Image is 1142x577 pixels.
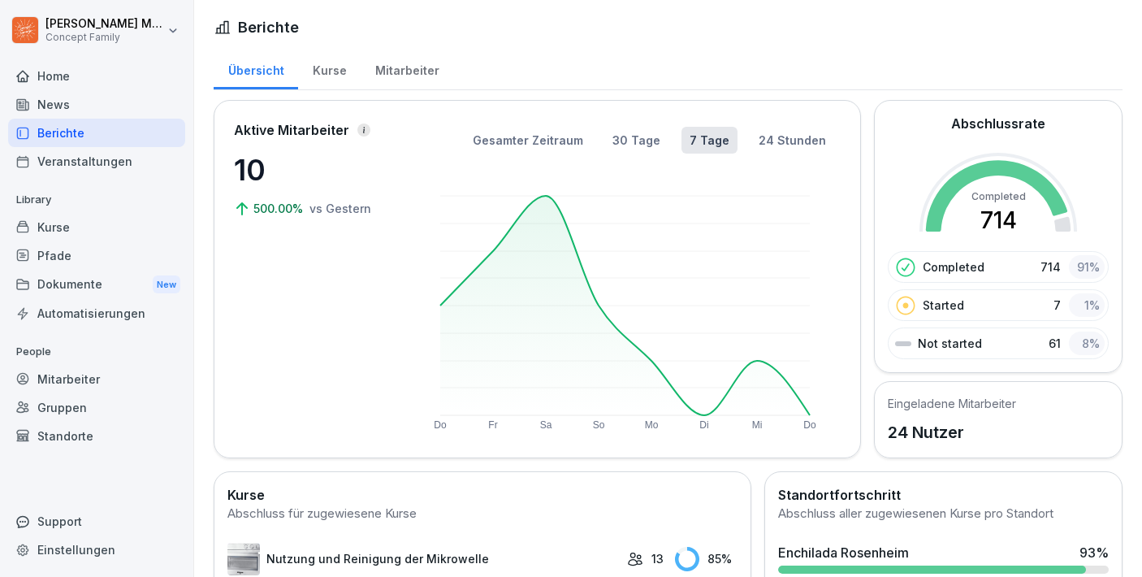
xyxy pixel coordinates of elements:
p: People [8,339,185,365]
a: Home [8,62,185,90]
p: [PERSON_NAME] Moraitis [45,17,164,31]
div: 91 % [1069,255,1105,279]
h2: Abschlussrate [951,114,1045,133]
button: 24 Stunden [751,127,834,154]
p: 24 Nutzer [888,420,1016,445]
p: Aktive Mitarbeiter [234,120,349,140]
text: Mo [645,419,659,431]
a: Standorte [8,422,185,450]
div: Abschluss für zugewiesene Kurse [227,505,738,523]
p: Concept Family [45,32,164,43]
p: 10 [234,148,396,192]
h2: Standortfortschritt [778,485,1109,505]
a: Veranstaltungen [8,147,185,176]
a: Einstellungen [8,536,185,564]
text: Mi [752,419,763,431]
a: Kurse [298,48,361,89]
text: Sa [540,419,552,431]
text: So [593,419,605,431]
img: h1lolpoaabqe534qsg7vh4f7.png [227,543,260,575]
a: Mitarbeiter [361,48,453,89]
text: Do [434,419,447,431]
button: 30 Tage [604,127,668,154]
p: 13 [651,550,664,567]
text: Fr [488,419,497,431]
div: 1 % [1069,293,1105,317]
a: Übersicht [214,48,298,89]
button: Gesamter Zeitraum [465,127,591,154]
p: Started [923,297,964,314]
div: Dokumente [8,270,185,300]
div: 85 % [675,547,738,571]
text: Do [803,419,816,431]
a: Gruppen [8,393,185,422]
div: 8 % [1069,332,1105,355]
p: 7 [1053,297,1061,314]
div: Abschluss aller zugewiesenen Kurse pro Standort [778,505,1109,523]
a: Mitarbeiter [8,365,185,393]
text: Di [699,419,708,431]
a: News [8,90,185,119]
a: Nutzung und Reinigung der Mikrowelle [227,543,619,575]
p: vs Gestern [309,200,371,217]
div: Support [8,507,185,536]
a: Automatisierungen [8,299,185,328]
div: 93 % [1079,543,1109,562]
a: Kurse [8,213,185,241]
p: 61 [1049,335,1061,352]
p: 500.00% [253,200,306,217]
h2: Kurse [227,485,738,505]
button: 7 Tage [681,127,738,154]
a: Pfade [8,241,185,270]
p: Library [8,187,185,213]
h5: Eingeladene Mitarbeiter [888,395,1016,412]
p: 714 [1040,258,1061,275]
a: Berichte [8,119,185,147]
div: Enchilada Rosenheim [778,543,909,562]
a: DokumenteNew [8,270,185,300]
div: New [153,275,180,294]
p: Completed [923,258,984,275]
p: Not started [918,335,982,352]
h1: Berichte [238,16,299,38]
